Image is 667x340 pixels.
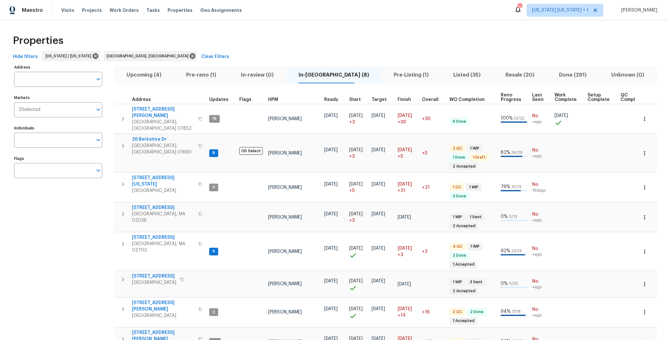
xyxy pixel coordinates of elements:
[467,279,485,285] span: 3 Sent
[45,53,94,59] span: [US_STATE] / [US_STATE]
[22,7,43,13] span: Maestro
[110,7,139,13] span: Work Orders
[555,93,577,102] span: Work Complete
[398,307,412,311] span: [DATE]
[132,119,194,132] span: [GEOGRAPHIC_DATA], [GEOGRAPHIC_DATA] 07852
[422,185,430,190] span: +21
[449,97,485,102] span: WO Completion
[514,116,524,120] span: 22 / 22
[103,51,197,61] div: [GEOGRAPHIC_DATA], [GEOGRAPHIC_DATA]
[450,244,465,249] span: 4 QC
[94,166,103,175] button: Open
[372,212,385,216] span: [DATE]
[450,185,464,190] span: 1 QC
[395,297,419,327] td: Scheduled to finish 14 day(s) late
[398,282,411,286] span: [DATE]
[419,232,447,271] td: 2 day(s) past target finish date
[445,70,489,79] span: Listed (35)
[532,147,549,153] span: No
[398,312,406,319] span: +14
[422,97,444,102] div: Days past target finish date
[450,279,465,285] span: 1 WIP
[132,234,194,241] span: [STREET_ADDRESS]
[177,70,225,79] span: Pre-reno (1)
[467,214,484,220] span: 1 Sent
[199,51,232,63] button: Clear Filters
[501,93,521,102] span: Reno Progress
[210,150,218,156] span: 8
[385,70,437,79] span: Pre-Listing (1)
[372,148,385,152] span: [DATE]
[422,249,428,254] span: +2
[200,7,242,13] span: Geo Assignments
[94,105,103,114] button: Open
[268,185,302,190] span: [PERSON_NAME]
[398,97,411,102] span: Finish
[239,147,263,155] span: OD Select
[347,173,369,202] td: Project started 5 days late
[268,97,278,102] span: HPM
[422,97,439,102] span: Overall
[501,281,508,286] span: 0 %
[239,97,251,102] span: Flags
[268,310,302,314] span: [PERSON_NAME]
[132,312,194,319] span: [GEOGRAPHIC_DATA]
[398,113,412,118] span: [DATE]
[517,4,522,10] div: 15
[14,126,102,130] label: Individuals
[324,97,338,102] span: Ready
[268,215,302,220] span: [PERSON_NAME]
[497,70,543,79] span: Resale (20)
[511,185,521,189] span: 10 / 13
[398,252,403,258] span: +2
[419,104,447,134] td: 30 day(s) past target finish date
[168,7,193,13] span: Properties
[132,241,194,253] span: [GEOGRAPHIC_DATA], MA 02703
[422,310,430,314] span: +16
[372,97,392,102] div: Target renovation project end date
[466,185,481,190] span: 1 WIP
[349,119,355,125] span: + 2
[450,318,477,324] span: 1 Accepted
[532,188,549,193] span: 16d ago
[450,214,465,220] span: 1 WIP
[398,148,412,152] span: [DATE]
[14,157,102,161] label: Flags
[395,232,419,271] td: Scheduled to finish 2 day(s) late
[349,246,363,251] span: [DATE]
[450,119,469,124] span: 6 Done
[532,181,549,188] span: No
[532,218,549,223] span: ∞ ago
[347,271,369,297] td: Project started on time
[14,65,102,69] label: Address
[324,307,338,311] span: [DATE]
[13,37,63,44] span: Properties
[501,150,510,155] span: 82 %
[450,194,469,199] span: 3 Done
[398,97,417,102] div: Projected renovation finish date
[324,246,338,251] span: [DATE]
[61,7,74,13] span: Visits
[619,7,657,13] span: [PERSON_NAME]
[501,214,508,219] span: 0 %
[372,307,385,311] span: [DATE]
[132,273,176,279] span: [STREET_ADDRESS]
[509,215,517,219] span: 0 / 13
[422,151,427,155] span: +5
[268,249,302,254] span: [PERSON_NAME]
[132,143,194,155] span: [GEOGRAPHIC_DATA], [GEOGRAPHIC_DATA] 01890
[132,279,176,286] span: [GEOGRAPHIC_DATA]
[372,279,385,283] span: [DATE]
[468,244,482,249] span: 1 WIP
[372,182,385,187] span: [DATE]
[372,246,385,251] span: [DATE]
[94,136,103,145] button: Open
[349,97,361,102] span: Start
[349,217,355,224] span: + 3
[349,148,363,152] span: [DATE]
[290,70,377,79] span: In-[GEOGRAPHIC_DATA] (8)
[398,187,405,194] span: +21
[349,307,363,311] span: [DATE]
[450,164,478,169] span: 2 Accepted
[146,8,160,12] span: Tasks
